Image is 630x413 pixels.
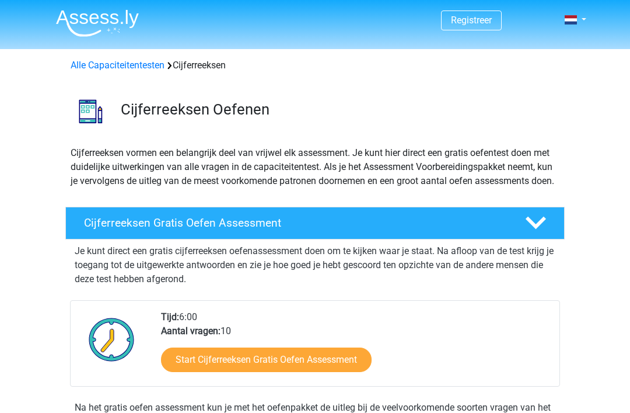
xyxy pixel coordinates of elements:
a: Cijferreeksen Gratis Oefen Assessment [61,207,569,240]
p: Je kunt direct een gratis cijferreeksen oefenassessment doen om te kijken waar je staat. Na afloo... [75,244,555,286]
b: Tijd: [161,311,179,322]
a: Alle Capaciteitentesten [71,60,164,71]
b: Aantal vragen: [161,325,220,336]
img: cijferreeksen [66,86,116,136]
div: Cijferreeksen [66,58,564,72]
div: 6:00 10 [152,310,559,386]
h3: Cijferreeksen Oefenen [121,100,555,119]
a: Start Cijferreeksen Gratis Oefen Assessment [161,348,372,372]
h4: Cijferreeksen Gratis Oefen Assessment [84,216,506,230]
img: Assessly [56,9,139,37]
a: Registreer [451,15,492,26]
img: Klok [82,310,141,369]
p: Cijferreeksen vormen een belangrijk deel van vrijwel elk assessment. Je kunt hier direct een grat... [71,146,559,188]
